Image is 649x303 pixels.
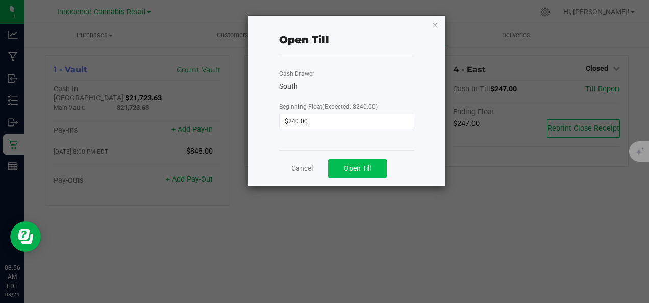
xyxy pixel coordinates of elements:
span: (Expected: $240.00) [322,103,378,110]
label: Cash Drawer [279,69,314,79]
a: Cancel [291,163,313,174]
div: South [279,81,414,92]
div: Open Till [279,32,329,47]
button: Open Till [328,159,387,178]
span: Beginning Float [279,103,378,110]
span: Open Till [344,164,371,172]
iframe: Resource center [10,221,41,252]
